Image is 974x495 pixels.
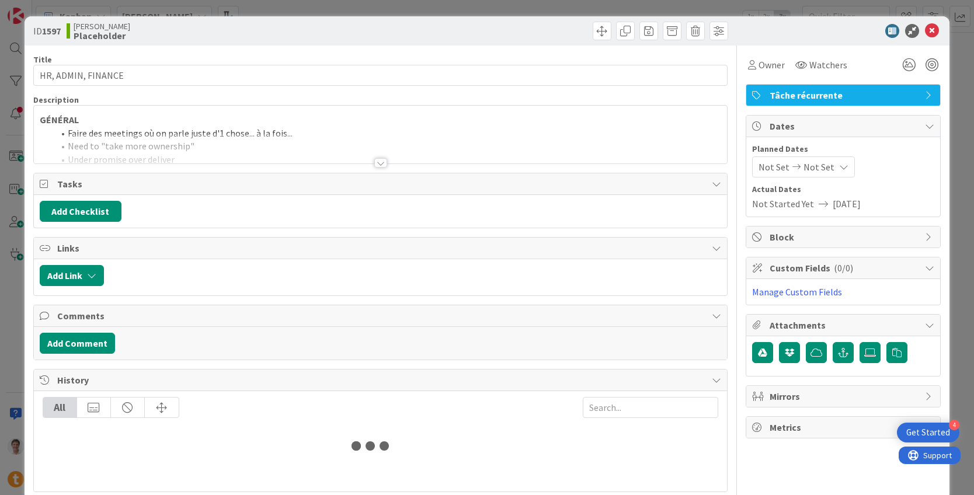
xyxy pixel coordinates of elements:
[897,423,959,442] div: Open Get Started checklist, remaining modules: 4
[770,420,919,434] span: Metrics
[752,286,842,298] a: Manage Custom Fields
[57,177,707,191] span: Tasks
[770,318,919,332] span: Attachments
[759,160,789,174] span: Not Set
[40,201,121,222] button: Add Checklist
[770,88,919,102] span: Tâche récurrente
[33,54,52,65] label: Title
[74,31,130,40] b: Placeholder
[40,265,104,286] button: Add Link
[752,143,934,155] span: Planned Dates
[770,119,919,133] span: Dates
[74,22,130,31] span: [PERSON_NAME]
[40,333,115,354] button: Add Comment
[43,398,77,417] div: All
[752,197,814,211] span: Not Started Yet
[759,58,785,72] span: Owner
[33,95,79,105] span: Description
[770,389,919,403] span: Mirrors
[752,183,934,196] span: Actual Dates
[770,261,919,275] span: Custom Fields
[833,197,861,211] span: [DATE]
[906,427,950,438] div: Get Started
[583,397,718,418] input: Search...
[57,373,707,387] span: History
[949,420,959,430] div: 4
[42,25,61,37] b: 1597
[57,309,707,323] span: Comments
[25,2,53,16] span: Support
[40,114,79,126] strong: GÉNÉRAL
[803,160,834,174] span: Not Set
[57,241,707,255] span: Links
[834,262,853,274] span: ( 0/0 )
[809,58,847,72] span: Watchers
[770,230,919,244] span: Block
[33,24,61,38] span: ID
[54,127,722,140] li: Faire des meetings où on parle juste d'1 chose... à la fois...
[33,65,728,86] input: type card name here...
